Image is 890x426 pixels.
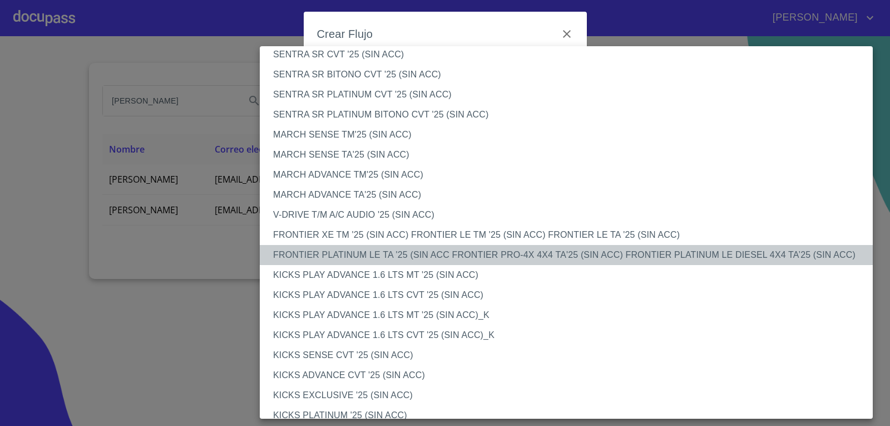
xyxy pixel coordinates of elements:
[260,125,881,145] li: MARCH SENSE TM'25 (SIN ACC)
[260,65,881,85] li: SENTRA SR BITONO CVT '25 (SIN ACC)
[260,265,881,285] li: KICKS PLAY ADVANCE 1.6 LTS MT '25 (SIN ACC)
[260,225,881,245] li: FRONTIER XE TM '25 (SIN ACC) FRONTIER LE TM '25 (SIN ACC) FRONTIER LE TA '25 (SIN ACC)
[260,145,881,165] li: MARCH SENSE TA'25 (SIN ACC)
[260,45,881,65] li: SENTRA SR CVT '25 (SIN ACC)
[260,365,881,385] li: KICKS ADVANCE CVT '25 (SIN ACC)
[260,305,881,325] li: KICKS PLAY ADVANCE 1.6 LTS MT '25 (SIN ACC)_K
[260,385,881,405] li: KICKS EXCLUSIVE '25 (SIN ACC)
[260,185,881,205] li: MARCH ADVANCE TA'25 (SIN ACC)
[260,345,881,365] li: KICKS SENSE CVT '25 (SIN ACC)
[260,165,881,185] li: MARCH ADVANCE TM'25 (SIN ACC)
[260,205,881,225] li: V-DRIVE T/M A/C AUDIO '25 (SIN ACC)
[260,105,881,125] li: SENTRA SR PLATINUM BITONO CVT '25 (SIN ACC)
[260,85,881,105] li: SENTRA SR PLATINUM CVT '25 (SIN ACC)
[260,285,881,305] li: KICKS PLAY ADVANCE 1.6 LTS CVT '25 (SIN ACC)
[260,245,881,265] li: FRONTIER PLATINUM LE TA '25 (SIN ACC FRONTIER PRO-4X 4X4 TA'25 (SIN ACC) FRONTIER PLATINUM LE DIE...
[260,325,881,345] li: KICKS PLAY ADVANCE 1.6 LTS CVT '25 (SIN ACC)_K
[260,405,881,425] li: KICKS PLATINUM '25 (SIN ACC)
